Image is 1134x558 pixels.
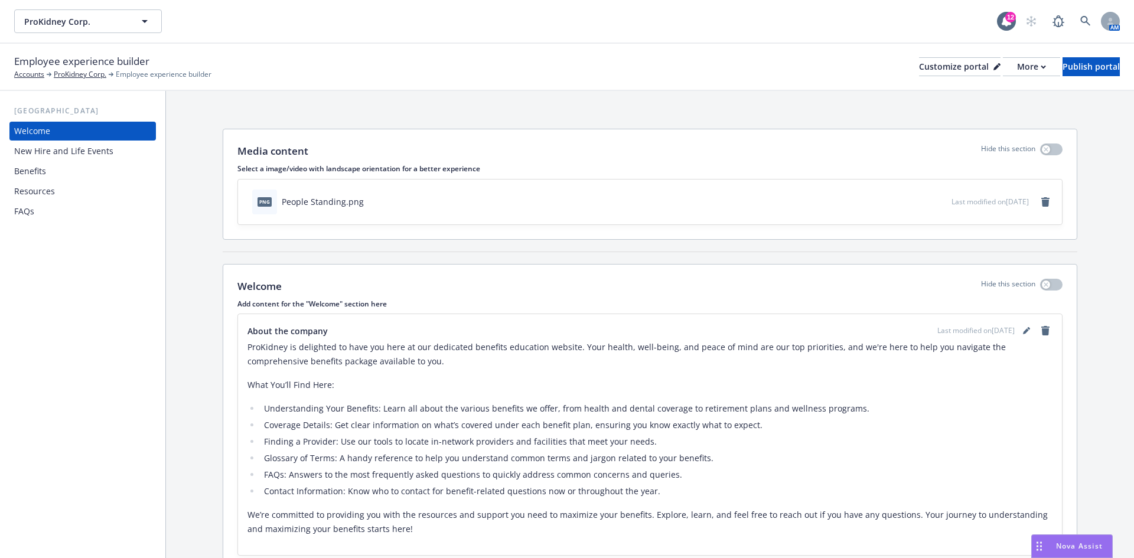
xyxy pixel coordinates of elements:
[14,122,50,141] div: Welcome
[1031,534,1113,558] button: Nova Assist
[1032,535,1047,557] div: Drag to move
[54,69,106,80] a: ProKidney Corp.
[919,58,1001,76] div: Customize portal
[14,9,162,33] button: ProKidney Corp.
[237,279,282,294] p: Welcome
[247,325,328,337] span: About the company
[9,182,156,201] a: Resources
[1074,9,1097,33] a: Search
[1038,324,1052,338] a: remove
[260,402,1052,416] li: Understanding Your Benefits: Learn all about the various benefits we offer, from health and denta...
[9,202,156,221] a: FAQs
[9,105,156,117] div: [GEOGRAPHIC_DATA]
[24,15,126,28] span: ProKidney Corp.
[237,164,1063,174] p: Select a image/video with landscape orientation for a better experience
[981,279,1035,294] p: Hide this section
[1056,541,1103,551] span: Nova Assist
[1017,58,1046,76] div: More
[237,143,308,159] p: Media content
[247,378,1052,392] p: What You’ll Find Here:
[247,508,1052,536] p: We’re committed to providing you with the resources and support you need to maximize your benefit...
[282,195,364,208] div: People Standing.png
[14,162,46,181] div: Benefits
[937,325,1015,336] span: Last modified on [DATE]
[1019,9,1043,33] a: Start snowing
[247,340,1052,368] p: ProKidney is delighted to have you here at our dedicated benefits education website. Your health,...
[260,451,1052,465] li: Glossary of Terms: A handy reference to help you understand common terms and jargon related to yo...
[116,69,211,80] span: Employee experience builder
[237,299,1063,309] p: Add content for the "Welcome" section here
[1003,57,1060,76] button: More
[14,69,44,80] a: Accounts
[9,122,156,141] a: Welcome
[9,162,156,181] a: Benefits
[936,195,947,208] button: preview file
[1063,58,1120,76] div: Publish portal
[260,468,1052,482] li: FAQs: Answers to the most frequently asked questions to quickly address common concerns and queries.
[1063,57,1120,76] button: Publish portal
[1005,12,1016,22] div: 12
[917,195,927,208] button: download file
[981,143,1035,159] p: Hide this section
[14,182,55,201] div: Resources
[919,57,1001,76] button: Customize portal
[14,54,149,69] span: Employee experience builder
[260,484,1052,498] li: Contact Information: Know who to contact for benefit-related questions now or throughout the year.
[258,197,272,206] span: png
[1047,9,1070,33] a: Report a Bug
[9,142,156,161] a: New Hire and Life Events
[1038,195,1052,209] a: remove
[14,202,34,221] div: FAQs
[1019,324,1034,338] a: editPencil
[951,197,1029,207] span: Last modified on [DATE]
[260,435,1052,449] li: Finding a Provider: Use our tools to locate in-network providers and facilities that meet your ne...
[14,142,113,161] div: New Hire and Life Events
[260,418,1052,432] li: Coverage Details: Get clear information on what’s covered under each benefit plan, ensuring you k...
